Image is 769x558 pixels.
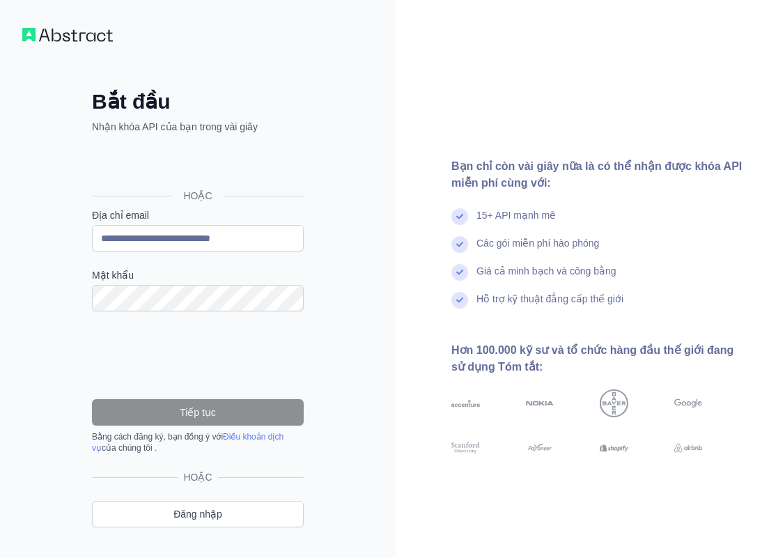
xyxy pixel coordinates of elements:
[476,238,599,249] font: Các gói miễn phí hào phóng
[674,441,703,455] img: airbnb
[600,441,628,455] img: shopify
[600,389,628,418] img: Bayer
[526,389,554,418] img: Nokia
[92,399,304,426] button: Tiếp tục
[22,28,113,42] img: Quy trình làm việc
[92,210,149,221] font: Địa chỉ email
[102,443,157,453] font: của chúng tôi .
[476,265,616,277] font: Giá cả minh bạch và công bằng
[451,160,742,189] font: Bạn chỉ còn vài giây nữa là có thể nhận được khóa API miễn phí cùng với:
[451,344,733,373] font: Hơn 100.000 kỹ sư và tổ chức hàng đầu thế giới đang sử dụng Tóm tắt:
[451,236,468,253] img: dấu kiểm tra
[183,472,212,483] font: HOẶC
[92,270,134,281] font: Mật khẩu
[526,441,554,455] img: payoneer
[92,501,304,527] a: Đăng nhập
[451,292,468,309] img: dấu kiểm tra
[476,293,623,304] font: Hỗ trợ kỹ thuật đẳng cấp thế giới
[92,121,258,132] font: Nhận khóa API của bạn trong vài giây
[92,432,223,442] font: Bằng cách đăng ký, bạn đồng ý với
[451,441,480,455] img: Đại học Stanford
[85,149,308,180] iframe: Nút Đăng nhập bằng Google
[173,509,222,520] font: Đăng nhập
[92,328,304,382] iframe: reCAPTCHA
[451,264,468,281] img: dấu kiểm tra
[476,210,556,221] font: 15+ API mạnh mẽ
[451,208,468,225] img: dấu kiểm tra
[451,389,480,418] img: giọng nhấn mạnh
[183,190,212,201] font: HOẶC
[180,407,216,418] font: Tiếp tục
[674,389,703,418] img: Google
[92,90,171,113] font: Bắt đầu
